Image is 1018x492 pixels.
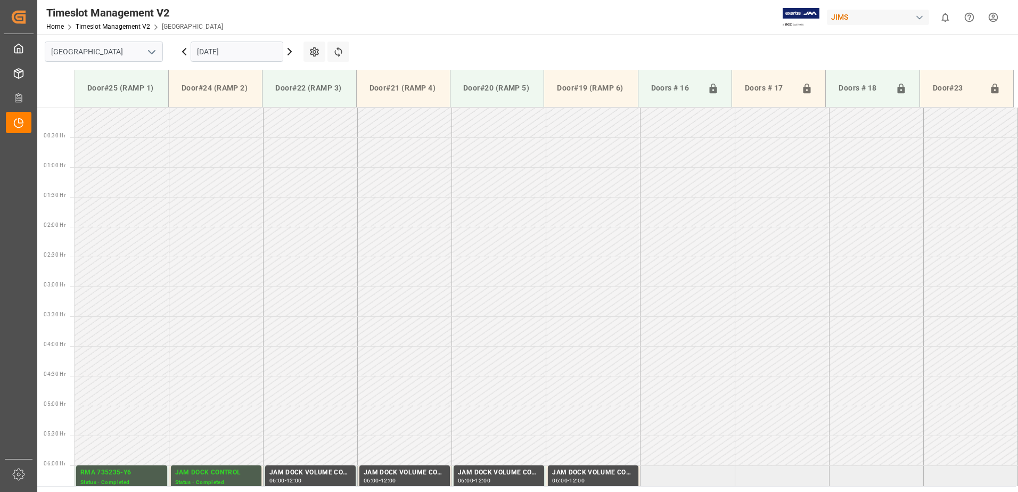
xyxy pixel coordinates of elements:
[458,468,540,478] div: JAM DOCK VOLUME CONTROL
[647,78,703,99] div: Doors # 16
[80,468,163,478] div: RMA 735235-Y6
[44,162,65,168] span: 01:00 Hr
[379,478,381,483] div: -
[46,23,64,30] a: Home
[933,5,957,29] button: show 0 new notifications
[365,78,441,98] div: Door#21 (RAMP 4)
[364,468,446,478] div: JAM DOCK VOLUME CONTROL
[44,371,65,377] span: 04:30 Hr
[458,478,473,483] div: 06:00
[553,78,629,98] div: Door#19 (RAMP 6)
[45,42,163,62] input: Type to search/select
[834,78,891,99] div: Doors # 18
[269,468,351,478] div: JAM DOCK VOLUME CONTROL
[783,8,819,27] img: Exertis%20JAM%20-%20Email%20Logo.jpg_1722504956.jpg
[83,78,160,98] div: Door#25 (RAMP 1)
[44,341,65,347] span: 04:00 Hr
[929,78,985,99] div: Door#23
[827,7,933,27] button: JIMS
[364,478,379,483] div: 06:00
[459,78,535,98] div: Door#20 (RAMP 5)
[44,252,65,258] span: 02:30 Hr
[44,461,65,466] span: 06:00 Hr
[285,478,286,483] div: -
[286,478,302,483] div: 12:00
[175,468,257,478] div: JAM DOCK CONTROL
[191,42,283,62] input: DD.MM.YYYY
[44,311,65,317] span: 03:30 Hr
[44,222,65,228] span: 02:00 Hr
[269,478,285,483] div: 06:00
[957,5,981,29] button: Help Center
[44,282,65,288] span: 03:00 Hr
[271,78,347,98] div: Door#22 (RAMP 3)
[473,478,475,483] div: -
[175,478,257,487] div: Status - Completed
[177,78,253,98] div: Door#24 (RAMP 2)
[569,478,585,483] div: 12:00
[44,431,65,437] span: 05:30 Hr
[76,23,150,30] a: Timeslot Management V2
[475,478,490,483] div: 12:00
[143,44,159,60] button: open menu
[80,478,163,487] div: Status - Completed
[44,133,65,138] span: 00:30 Hr
[44,192,65,198] span: 01:30 Hr
[552,478,568,483] div: 06:00
[552,468,634,478] div: JAM DOCK VOLUME CONTROL
[46,5,223,21] div: Timeslot Management V2
[44,401,65,407] span: 05:00 Hr
[568,478,569,483] div: -
[827,10,929,25] div: JIMS
[381,478,396,483] div: 12:00
[741,78,797,99] div: Doors # 17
